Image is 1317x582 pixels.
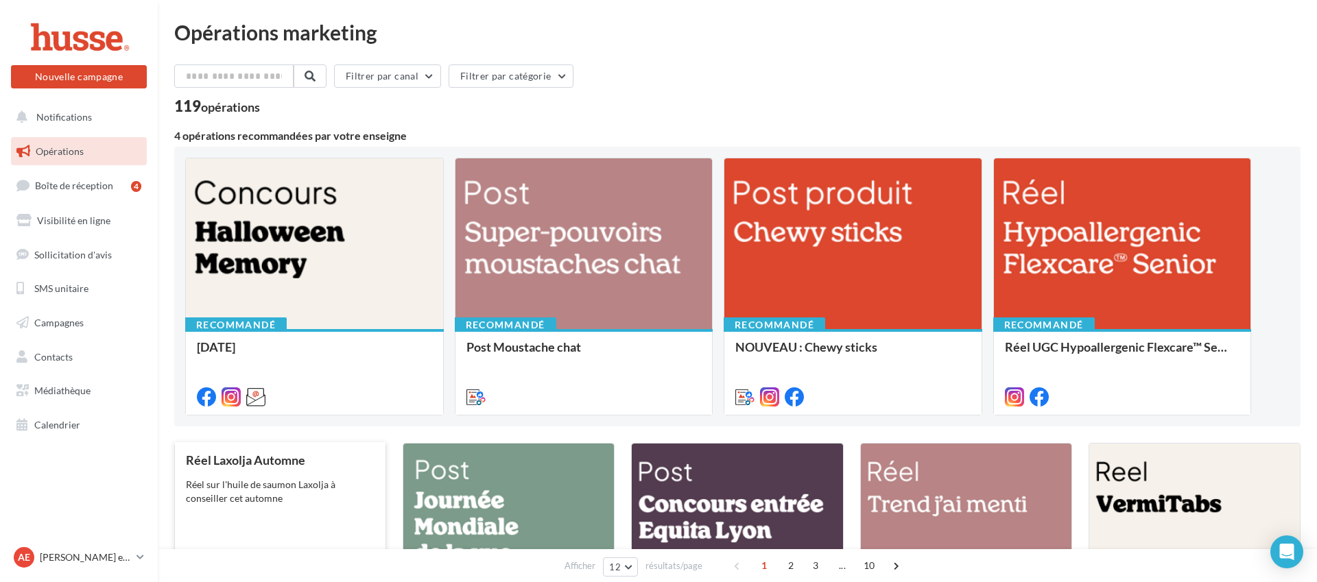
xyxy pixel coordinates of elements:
[36,145,84,157] span: Opérations
[8,137,150,166] a: Opérations
[174,130,1301,141] div: 4 opérations recommandées par votre enseigne
[34,351,73,363] span: Contacts
[37,215,110,226] span: Visibilité en ligne
[34,419,80,431] span: Calendrier
[18,550,30,564] span: Ae
[34,317,84,328] span: Campagnes
[645,559,702,572] span: résultats/page
[8,274,150,303] a: SMS unitaire
[34,248,112,260] span: Sollicitation d'avis
[174,99,260,114] div: 119
[35,180,113,191] span: Boîte de réception
[831,555,853,577] span: ...
[8,411,150,439] a: Calendrier
[609,561,621,572] span: 12
[8,171,150,200] a: Boîte de réception4
[8,241,150,269] a: Sollicitation d'avis
[603,557,638,577] button: 12
[8,308,150,337] a: Campagnes
[1270,535,1303,568] div: Open Intercom Messenger
[40,550,131,564] p: [PERSON_NAME] et [PERSON_NAME]
[185,317,287,332] div: Recommandé
[11,65,147,88] button: Nouvelle campagne
[993,317,1095,332] div: Recommandé
[455,317,556,332] div: Recommandé
[565,559,595,572] span: Afficher
[780,555,802,577] span: 2
[724,317,825,332] div: Recommandé
[8,103,144,132] button: Notifications
[753,555,775,577] span: 1
[201,101,260,113] div: opérations
[466,340,702,367] div: Post Moustache chat
[805,555,827,577] span: 3
[735,340,971,367] div: NOUVEAU : Chewy sticks
[8,376,150,405] a: Médiathèque
[197,340,432,367] div: [DATE]
[131,181,141,192] div: 4
[174,22,1301,43] div: Opérations marketing
[334,64,441,88] button: Filtrer par canal
[858,555,881,577] span: 10
[8,206,150,235] a: Visibilité en ligne
[8,343,150,372] a: Contacts
[186,453,375,467] div: Réel Laxolja Automne
[1005,340,1240,367] div: Réel UGC Hypoallergenic Flexcare™ Senior
[11,544,147,570] a: Ae [PERSON_NAME] et [PERSON_NAME]
[449,64,573,88] button: Filtrer par catégorie
[34,385,91,396] span: Médiathèque
[36,111,92,123] span: Notifications
[186,478,375,505] div: Réel sur l'huile de saumon Laxolja à conseiller cet automne
[34,282,88,294] span: SMS unitaire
